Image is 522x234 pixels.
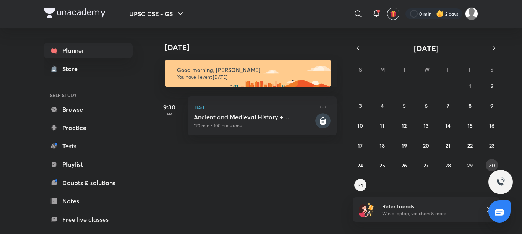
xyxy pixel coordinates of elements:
[357,162,363,169] abbr: August 24, 2025
[380,122,384,129] abbr: August 11, 2025
[165,43,344,52] h4: [DATE]
[442,139,454,151] button: August 21, 2025
[403,102,406,109] abbr: August 5, 2025
[194,102,314,112] p: Test
[380,66,385,73] abbr: Monday
[357,122,363,129] abbr: August 10, 2025
[446,66,449,73] abbr: Thursday
[486,99,498,112] button: August 9, 2025
[381,102,384,109] abbr: August 4, 2025
[354,179,366,191] button: August 31, 2025
[464,139,476,151] button: August 22, 2025
[402,122,407,129] abbr: August 12, 2025
[382,202,476,210] h6: Refer friends
[464,119,476,132] button: August 15, 2025
[442,119,454,132] button: August 14, 2025
[425,102,428,109] abbr: August 6, 2025
[464,159,476,171] button: August 29, 2025
[447,102,449,109] abbr: August 7, 2025
[420,119,432,132] button: August 13, 2025
[165,60,331,87] img: morning
[358,142,363,149] abbr: August 17, 2025
[62,64,82,73] div: Store
[44,61,133,76] a: Store
[379,162,385,169] abbr: August 25, 2025
[486,80,498,92] button: August 2, 2025
[467,142,473,149] abbr: August 22, 2025
[398,139,410,151] button: August 19, 2025
[376,159,388,171] button: August 25, 2025
[402,142,407,149] abbr: August 19, 2025
[359,202,374,217] img: referral
[490,66,493,73] abbr: Saturday
[194,122,314,129] p: 120 min • 100 questions
[489,122,494,129] abbr: August 16, 2025
[44,138,133,154] a: Tests
[467,122,473,129] abbr: August 15, 2025
[469,102,472,109] abbr: August 8, 2025
[445,162,451,169] abbr: August 28, 2025
[469,66,472,73] abbr: Friday
[44,212,133,227] a: Free live classes
[489,162,495,169] abbr: August 30, 2025
[464,99,476,112] button: August 8, 2025
[436,10,444,18] img: streak
[354,139,366,151] button: August 17, 2025
[354,159,366,171] button: August 24, 2025
[44,89,133,102] h6: SELF STUDY
[44,175,133,190] a: Doubts & solutions
[423,142,429,149] abbr: August 20, 2025
[469,82,471,89] abbr: August 1, 2025
[154,102,185,112] h5: 9:30
[423,122,429,129] abbr: August 13, 2025
[376,99,388,112] button: August 4, 2025
[387,8,399,20] button: avatar
[446,142,451,149] abbr: August 21, 2025
[376,119,388,132] button: August 11, 2025
[414,43,439,54] span: [DATE]
[401,162,407,169] abbr: August 26, 2025
[177,67,324,73] h6: Good morning, [PERSON_NAME]
[154,112,185,116] p: AM
[445,122,451,129] abbr: August 14, 2025
[363,43,489,54] button: [DATE]
[354,119,366,132] button: August 10, 2025
[376,139,388,151] button: August 18, 2025
[442,99,454,112] button: August 7, 2025
[398,119,410,132] button: August 12, 2025
[382,210,476,217] p: Win a laptop, vouchers & more
[44,193,133,209] a: Notes
[420,99,432,112] button: August 6, 2025
[44,102,133,117] a: Browse
[44,8,105,19] a: Company Logo
[420,139,432,151] button: August 20, 2025
[465,7,478,20] img: Hitesh Kumar
[177,74,324,80] p: You have 1 event [DATE]
[491,82,493,89] abbr: August 2, 2025
[44,43,133,58] a: Planner
[420,159,432,171] button: August 27, 2025
[486,159,498,171] button: August 30, 2025
[125,6,190,21] button: UPSC CSE - GS
[358,182,363,189] abbr: August 31, 2025
[486,119,498,132] button: August 16, 2025
[44,120,133,135] a: Practice
[194,113,314,121] h5: Ancient and Medieval History + Current Affairs
[424,66,430,73] abbr: Wednesday
[490,102,493,109] abbr: August 9, 2025
[398,99,410,112] button: August 5, 2025
[403,66,406,73] abbr: Tuesday
[379,142,385,149] abbr: August 18, 2025
[442,159,454,171] button: August 28, 2025
[354,99,366,112] button: August 3, 2025
[489,142,495,149] abbr: August 23, 2025
[496,177,505,187] img: ttu
[44,8,105,18] img: Company Logo
[467,162,473,169] abbr: August 29, 2025
[423,162,429,169] abbr: August 27, 2025
[390,10,397,17] img: avatar
[359,102,362,109] abbr: August 3, 2025
[486,139,498,151] button: August 23, 2025
[44,157,133,172] a: Playlist
[398,159,410,171] button: August 26, 2025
